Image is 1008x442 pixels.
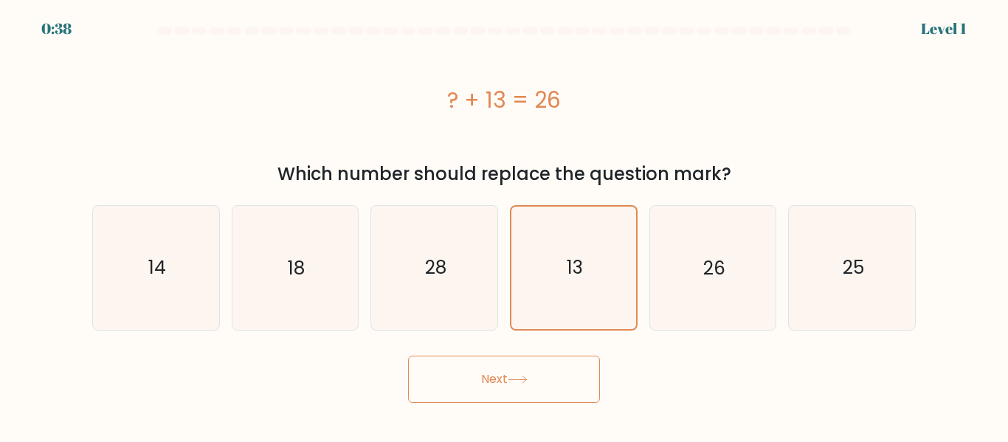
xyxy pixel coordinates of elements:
text: 26 [703,255,725,280]
text: 25 [843,255,864,280]
div: ? + 13 = 26 [92,83,916,117]
div: 0:38 [41,18,72,40]
text: 18 [288,255,305,280]
div: Level 1 [921,18,967,40]
text: 13 [567,255,583,280]
text: 14 [148,255,166,280]
text: 28 [425,255,446,280]
button: Next [408,356,600,403]
div: Which number should replace the question mark? [101,161,907,187]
